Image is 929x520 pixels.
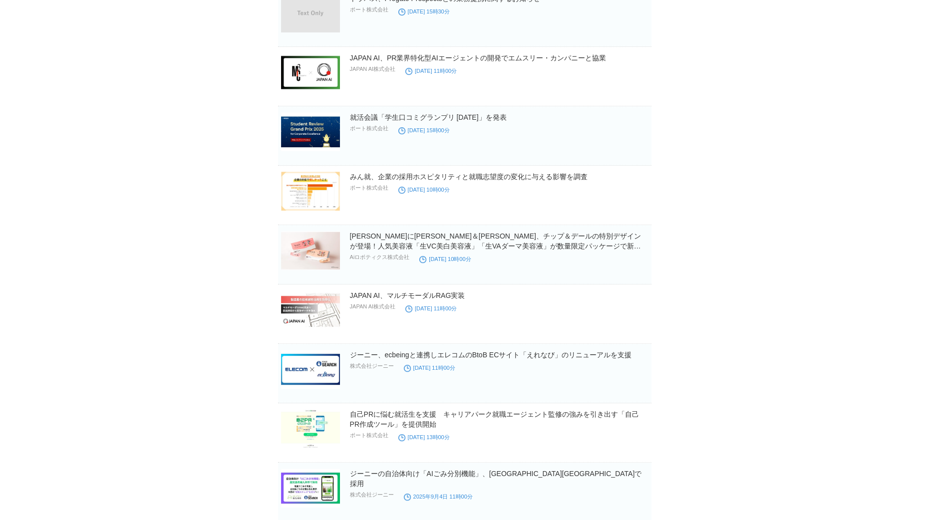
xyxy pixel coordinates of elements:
time: [DATE] 11時00分 [405,68,457,74]
a: みん就、企業の採用ホスピタリティと就職志望度の変化に与える影響を調査 [350,173,588,181]
img: 就活会議「学生口コミグランプリ 2025」を発表 [281,112,340,151]
p: 株式会社ジーニー [350,491,394,499]
p: JAPAN AI株式会社 [350,303,395,310]
a: 就活会議「学生口コミグランプリ [DATE]」を発表 [350,113,507,121]
a: ジーニー、ecbeingと連携しエレコムのBtoB ECサイト「えれなび」のリニューアルを支援 [350,351,632,359]
img: JAPAN AI、マルチモーダルRAG実装 [281,290,340,329]
a: ジーニーの自治体向け「AIごみ分別機能」、[GEOGRAPHIC_DATA][GEOGRAPHIC_DATA]で採用 [350,470,642,488]
a: JAPAN AI、PR業界特化型AIエージェントの開発でエムスリー・カンパニーと協業 [350,54,606,62]
p: Aiロボティクス株式会社 [350,254,410,261]
a: 自己PRに悩む就活生を支援 キャリアパーク就職エージェント監修の強みを引き出す「自己PR作成ツール」を提供開始 [350,410,639,428]
img: JAPAN AI、PR業界特化型AIエージェントの開発でエムスリー・カンパニーと協業 [281,53,340,92]
p: ポート株式会社 [350,125,388,132]
time: [DATE] 11時00分 [404,365,455,371]
a: JAPAN AI、マルチモーダルRAG実装 [350,291,465,299]
p: 株式会社ジーニー [350,362,394,370]
time: 2025年9月4日 11時00分 [404,494,473,500]
p: ポート株式会社 [350,184,388,192]
a: [PERSON_NAME]に[PERSON_NAME]＆[PERSON_NAME]、チップ＆デールの特別デザインが登場！人気美容液「生VC美白美容液」「生VAダーマ美容液」が数量限定パッケージで新発売 [350,232,641,260]
time: [DATE] 11時00分 [405,305,457,311]
p: ポート株式会社 [350,432,388,439]
time: [DATE] 15時30分 [398,8,450,14]
p: ポート株式会社 [350,6,388,13]
time: [DATE] 13時00分 [398,434,450,440]
img: Yunthにミッキー＆ミニー、チップ＆デールの特別デザインが登場！人気美容液「生VC美白美容液」「生VAダーマ美容液」が数量限定パッケージで新発売 [281,231,340,270]
time: [DATE] 15時00分 [398,127,450,133]
img: 自己PRに悩む就活生を支援 キャリアパーク就職エージェント監修の強みを引き出す「自己PR作成ツール」を提供開始 [281,409,340,448]
time: [DATE] 10時00分 [398,187,450,193]
img: ジーニーの自治体向け「AIごみ分別機能」、鹿児島県南九州市で採用 [281,469,340,508]
img: みん就、企業の採用ホスピタリティと就職志望度の変化に与える影響を調査 [281,172,340,211]
time: [DATE] 10時00分 [419,256,471,262]
p: JAPAN AI株式会社 [350,65,395,73]
img: ジーニー、ecbeingと連携しエレコムのBtoB ECサイト「えれなび」のリニューアルを支援 [281,350,340,389]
